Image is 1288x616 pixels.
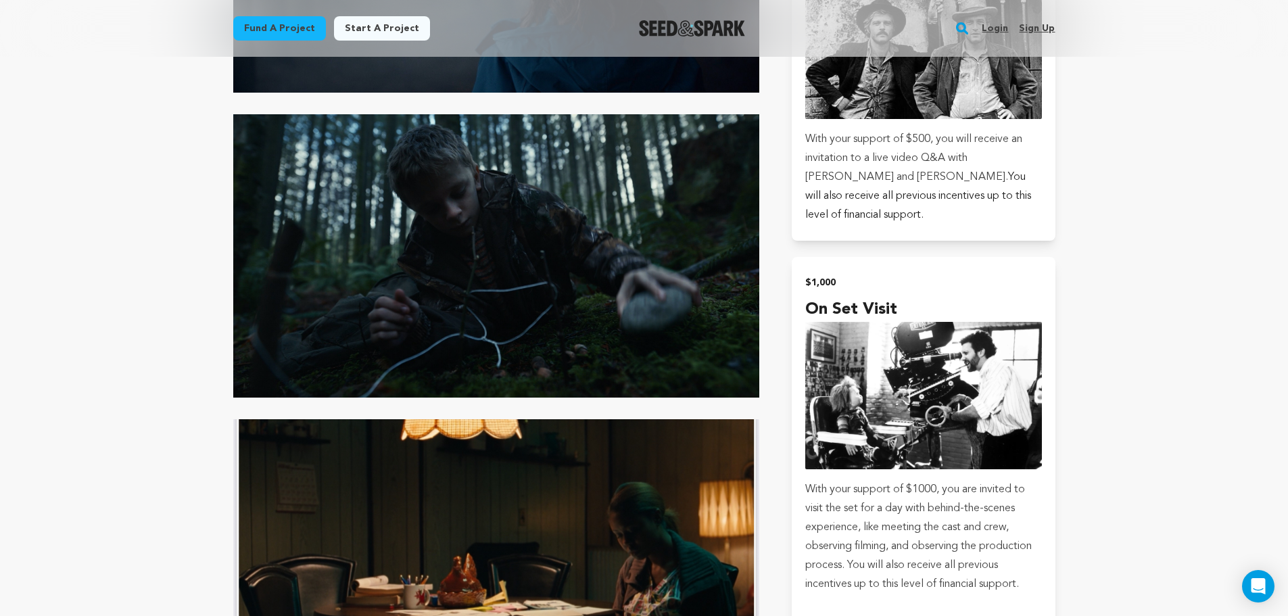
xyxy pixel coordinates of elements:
[1019,18,1055,39] a: Sign up
[639,20,745,37] a: Seed&Spark Homepage
[805,298,1041,322] h4: On Set Visit
[805,273,1041,292] h2: $1,000
[805,172,1031,220] span: You will also receive all previous incentives up to this level of financial support.
[805,322,1041,469] img: incentive
[805,480,1041,594] p: With your support of $1000, you are invited to visit the set for a day with behind-the-scenes exp...
[233,114,760,398] img: 1755121119-IMG_3807.png
[805,130,1041,224] p: With your support of $500, you will receive an invitation to a live video Q&A with [PERSON_NAME] ...
[334,16,430,41] a: Start a project
[233,16,326,41] a: Fund a project
[1242,570,1274,602] div: Open Intercom Messenger
[639,20,745,37] img: Seed&Spark Logo Dark Mode
[982,18,1008,39] a: Login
